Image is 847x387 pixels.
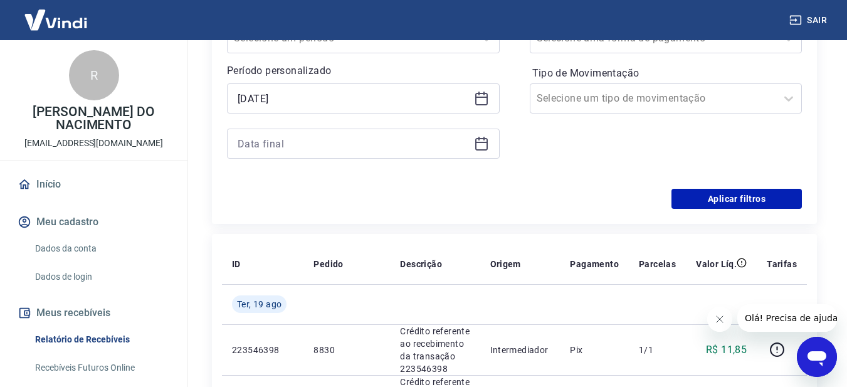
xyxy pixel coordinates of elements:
[15,299,172,327] button: Meus recebíveis
[313,258,343,270] p: Pedido
[706,342,747,358] p: R$ 11,85
[69,50,119,100] div: R
[767,258,797,270] p: Tarifas
[24,137,163,150] p: [EMAIL_ADDRESS][DOMAIN_NAME]
[787,9,832,32] button: Sair
[10,105,177,132] p: [PERSON_NAME] DO NACIMENTO
[15,171,172,198] a: Início
[737,304,837,332] iframe: Mensagem da empresa
[237,298,281,310] span: Ter, 19 ago
[797,337,837,377] iframe: Botão para abrir a janela de mensagens
[8,9,105,19] span: Olá! Precisa de ajuda?
[671,189,802,209] button: Aplicar filtros
[400,258,442,270] p: Descrição
[313,344,380,356] p: 8830
[570,258,619,270] p: Pagamento
[15,208,172,236] button: Meu cadastro
[570,344,619,356] p: Pix
[400,325,470,375] p: Crédito referente ao recebimento da transação 223546398
[30,264,172,290] a: Dados de login
[490,258,521,270] p: Origem
[15,1,97,39] img: Vindi
[707,307,732,332] iframe: Fechar mensagem
[227,63,500,78] p: Período personalizado
[696,258,737,270] p: Valor Líq.
[232,344,293,356] p: 223546398
[238,134,469,153] input: Data final
[30,355,172,381] a: Recebíveis Futuros Online
[490,344,550,356] p: Intermediador
[238,89,469,108] input: Data inicial
[532,66,800,81] label: Tipo de Movimentação
[30,327,172,353] a: Relatório de Recebíveis
[639,344,676,356] p: 1/1
[232,258,241,270] p: ID
[639,258,676,270] p: Parcelas
[30,236,172,262] a: Dados da conta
